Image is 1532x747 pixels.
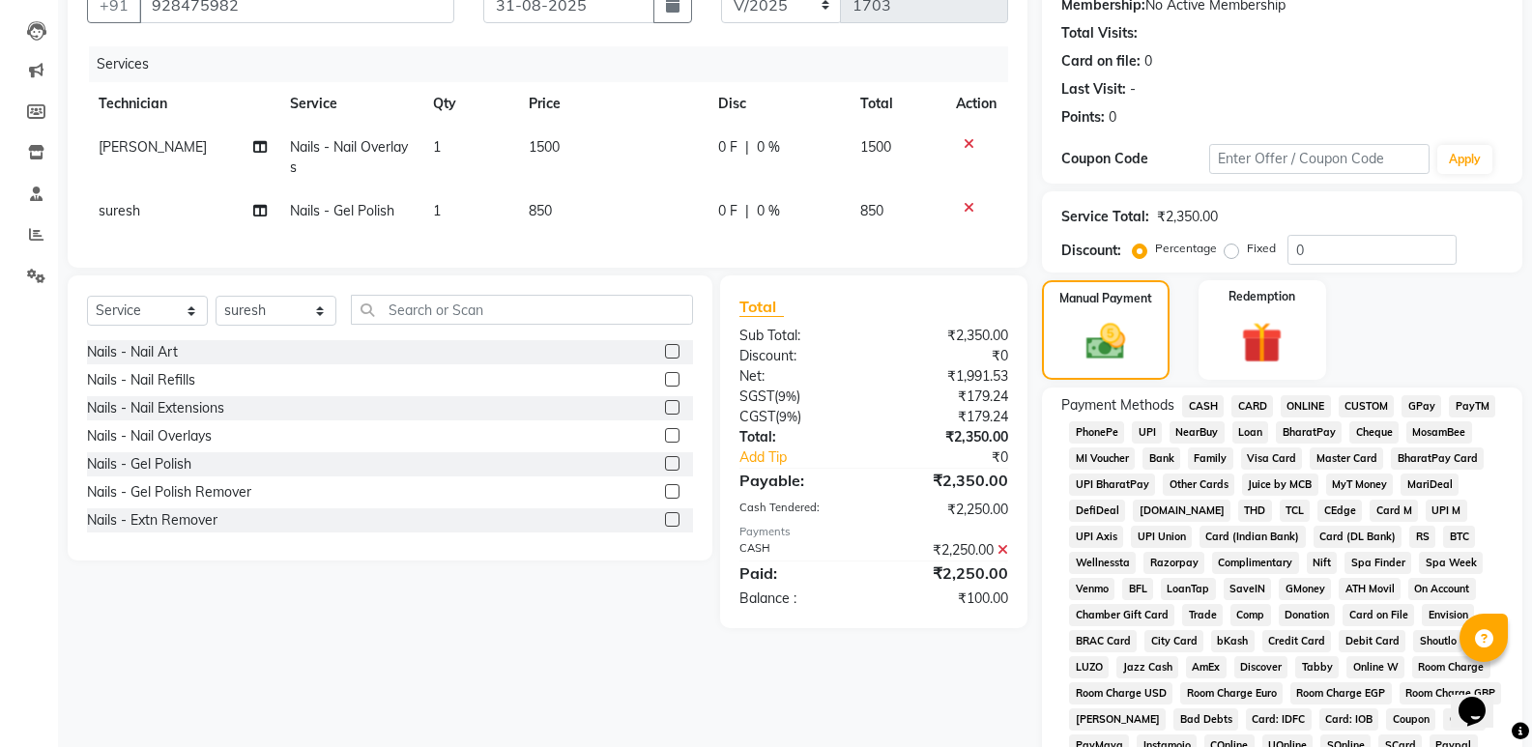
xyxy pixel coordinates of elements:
span: Room Charge [1412,656,1490,678]
span: Venmo [1069,578,1114,600]
span: CARD [1231,395,1273,417]
div: Nails - Gel Polish [87,454,191,474]
span: Card on File [1343,604,1414,626]
span: BharatPay [1276,421,1342,444]
div: Nails - Nail Refills [87,370,195,390]
input: Enter Offer / Coupon Code [1209,144,1430,174]
div: ₹100.00 [874,589,1023,609]
span: BTC [1443,526,1475,548]
th: Disc [707,82,850,126]
th: Qty [421,82,517,126]
span: LUZO [1069,656,1109,678]
span: UPI M [1426,500,1467,522]
span: PhonePe [1069,421,1124,444]
span: DefiDeal [1069,500,1125,522]
div: - [1130,79,1136,100]
span: | [745,201,749,221]
span: Card: IDFC [1246,708,1312,731]
span: BharatPay Card [1391,447,1484,470]
span: Spa Week [1419,552,1483,574]
label: Redemption [1228,288,1295,305]
span: Card (DL Bank) [1314,526,1402,548]
span: SaveIN [1224,578,1272,600]
div: Payable: [725,469,874,492]
span: Visa Card [1241,447,1303,470]
span: Gcash [1443,708,1486,731]
span: MariDeal [1401,474,1459,496]
button: Apply [1437,145,1492,174]
span: Card (Indian Bank) [1200,526,1306,548]
span: 1 [433,138,441,156]
span: Room Charge Euro [1180,682,1283,704]
span: ONLINE [1281,395,1331,417]
div: ₹2,250.00 [874,561,1023,585]
div: Net: [725,366,874,387]
div: Last Visit: [1061,79,1126,100]
span: 1500 [529,138,560,156]
div: Points: [1061,107,1105,128]
span: 9% [778,388,796,404]
span: 850 [529,202,552,219]
div: Nails - Nail Art [87,342,178,362]
div: ₹2,350.00 [874,427,1023,447]
span: 0 % [757,137,780,158]
th: Technician [87,82,278,126]
span: 1500 [860,138,891,156]
iframe: chat widget [1451,670,1513,728]
div: Card on file: [1061,51,1141,72]
span: Card M [1370,500,1418,522]
span: Donation [1279,604,1336,626]
label: Percentage [1155,240,1217,257]
div: Paid: [725,561,874,585]
span: Room Charge GBP [1400,682,1502,704]
span: MosamBee [1406,421,1472,444]
span: Debit Card [1339,630,1405,652]
span: Bad Debts [1173,708,1238,731]
span: Comp [1230,604,1271,626]
div: Discount: [1061,241,1121,261]
span: Room Charge USD [1069,682,1172,704]
div: ₹0 [874,346,1023,366]
span: BFL [1122,578,1153,600]
span: Nails - Gel Polish [290,202,394,219]
span: Tabby [1295,656,1339,678]
img: _cash.svg [1074,319,1138,364]
span: Juice by MCB [1242,474,1318,496]
div: Cash Tendered: [725,500,874,520]
span: BRAC Card [1069,630,1137,652]
span: Bank [1142,447,1180,470]
span: UPI BharatPay [1069,474,1155,496]
div: Discount: [725,346,874,366]
div: Payments [739,524,1008,540]
span: THD [1238,500,1272,522]
span: Total [739,297,784,317]
span: CGST [739,408,775,425]
img: _gift.svg [1228,317,1295,368]
div: ₹2,250.00 [874,500,1023,520]
div: ₹1,991.53 [874,366,1023,387]
span: bKash [1211,630,1255,652]
div: Nails - Gel Polish Remover [87,482,251,503]
div: ₹179.24 [874,387,1023,407]
span: Trade [1182,604,1223,626]
span: Discover [1234,656,1288,678]
span: Master Card [1310,447,1383,470]
th: Service [278,82,421,126]
span: GPay [1402,395,1441,417]
span: LoanTap [1161,578,1216,600]
span: UPI Union [1131,526,1192,548]
div: 0 [1144,51,1152,72]
label: Fixed [1247,240,1276,257]
div: ₹0 [899,447,1023,468]
span: Wellnessta [1069,552,1136,574]
span: Nails - Nail Overlays [290,138,408,176]
div: ₹2,350.00 [1157,207,1218,227]
span: Razorpay [1143,552,1204,574]
span: 850 [860,202,883,219]
div: ( ) [725,387,874,407]
span: GMoney [1279,578,1331,600]
input: Search or Scan [351,295,693,325]
span: Card: IOB [1319,708,1379,731]
span: Shoutlo [1413,630,1462,652]
span: 0 F [718,137,737,158]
